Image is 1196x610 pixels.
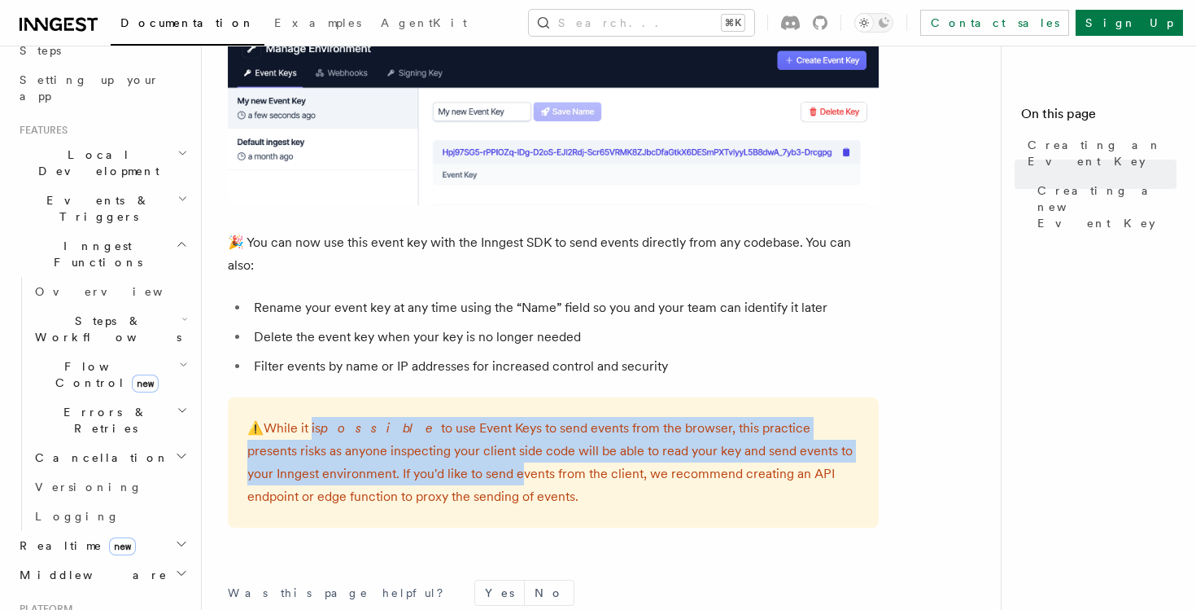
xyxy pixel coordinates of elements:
[28,358,179,391] span: Flow Control
[13,192,177,225] span: Events & Triggers
[13,567,168,583] span: Middleware
[321,420,441,436] em: possible
[247,417,859,508] p: While it is to use Event Keys to send events from the browser, this practice presents risks as an...
[28,443,191,472] button: Cancellation
[920,10,1069,36] a: Contact sales
[1021,104,1176,130] h4: On this page
[35,285,203,298] span: Overview
[28,404,177,437] span: Errors & Retries
[13,147,177,179] span: Local Development
[28,472,191,502] a: Versioning
[13,277,191,531] div: Inngest Functions
[28,306,191,352] button: Steps & Workflows
[247,420,264,436] span: ⚠️
[529,10,754,36] button: Search...⌘K
[475,581,524,605] button: Yes
[13,531,191,560] button: Realtimenew
[13,538,136,554] span: Realtime
[28,397,191,443] button: Errors & Retries
[111,5,264,46] a: Documentation
[35,510,120,523] span: Logging
[371,5,477,44] a: AgentKit
[35,481,142,494] span: Versioning
[28,450,169,466] span: Cancellation
[525,581,574,605] button: No
[28,352,191,397] button: Flow Controlnew
[28,277,191,306] a: Overview
[13,231,191,277] button: Inngest Functions
[13,560,191,590] button: Middleware
[228,5,879,205] img: A newly created Event Key in the Inngest Cloud dashboard
[1028,137,1176,169] span: Creating an Event Key
[13,124,68,137] span: Features
[381,16,467,29] span: AgentKit
[1076,10,1183,36] a: Sign Up
[264,5,371,44] a: Examples
[28,313,181,345] span: Steps & Workflows
[13,140,191,186] button: Local Development
[228,231,879,277] p: 🎉 You can now use this event key with the Inngest SDK to send events directly from any codebase. ...
[120,16,255,29] span: Documentation
[722,15,744,31] kbd: ⌘K
[20,73,159,103] span: Setting up your app
[274,16,361,29] span: Examples
[1021,130,1176,176] a: Creating an Event Key
[132,375,159,393] span: new
[249,296,879,319] li: Rename your event key at any time using the “Name” field so you and your team can identify it later
[13,65,191,111] a: Setting up your app
[1031,176,1176,238] a: Creating a new Event Key
[13,186,191,231] button: Events & Triggers
[1037,182,1176,231] span: Creating a new Event Key
[28,502,191,531] a: Logging
[249,326,879,349] li: Delete the event key when your key is no longer needed
[854,13,893,33] button: Toggle dark mode
[13,238,176,270] span: Inngest Functions
[109,538,136,555] span: new
[249,355,879,378] li: Filter events by name or IP addresses for increased control and security
[228,585,455,601] p: Was this page helpful?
